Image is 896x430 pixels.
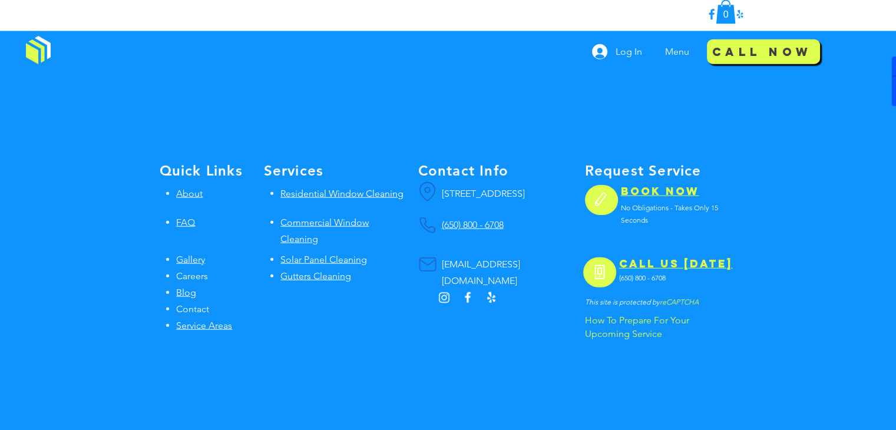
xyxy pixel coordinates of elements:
[160,162,243,179] span: Quick Links
[442,219,504,230] a: (650) 800 - 6708
[418,216,437,234] button: Phone
[176,188,203,199] a: About
[585,297,660,306] span: This site is protected by
[176,270,208,282] span: Careers
[418,162,508,179] span: Contact Info
[176,217,195,228] a: FAQ
[656,37,702,67] div: Menu
[705,7,719,21] img: Facebook
[705,7,747,21] ul: Social Bar
[26,36,51,64] img: Window Cleaning Budds, Affordable window cleaning services near me in Los Angeles
[619,257,733,270] a: CALL US [DATE]
[712,43,812,59] span: Call Now
[585,315,689,339] span: How To Prepare For Your Upcoming Service
[280,254,367,265] a: Solar Panel Cleaning
[176,254,205,265] a: Gallery
[621,184,699,198] a: BOOK NOW
[437,290,498,305] ul: Social Bar
[442,188,525,199] span: [STREET_ADDRESS]
[660,297,699,306] span: reCAPTCHA
[621,203,718,224] span: No Obligations - Takes Only 15 Seconds
[656,37,702,67] nav: Site
[585,185,618,215] button: Edit
[280,270,351,282] a: Gutters Cleaning
[176,287,196,298] a: Blog
[280,188,404,199] a: Residential Window Cleaning
[484,290,498,305] img: Yelp!
[659,37,695,67] p: Menu
[264,162,324,179] span: Services
[176,320,232,331] a: Service Areas
[442,259,520,286] a: [EMAIL_ADDRESS][DOMAIN_NAME]
[437,290,451,305] img: Instagram
[418,256,437,273] button: Mail
[585,162,702,179] span: Request Service
[611,45,646,58] span: Log In
[619,273,666,282] span: (650) 800 - 6708
[461,290,475,305] img: Facebook
[584,41,650,63] button: Log In
[583,257,616,287] a: Phone
[733,7,747,21] img: Yelp!
[280,217,369,244] a: Commercial Window Cleaning
[707,38,820,65] a: Call Now
[176,303,209,315] span: Contact
[418,181,437,202] button: Location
